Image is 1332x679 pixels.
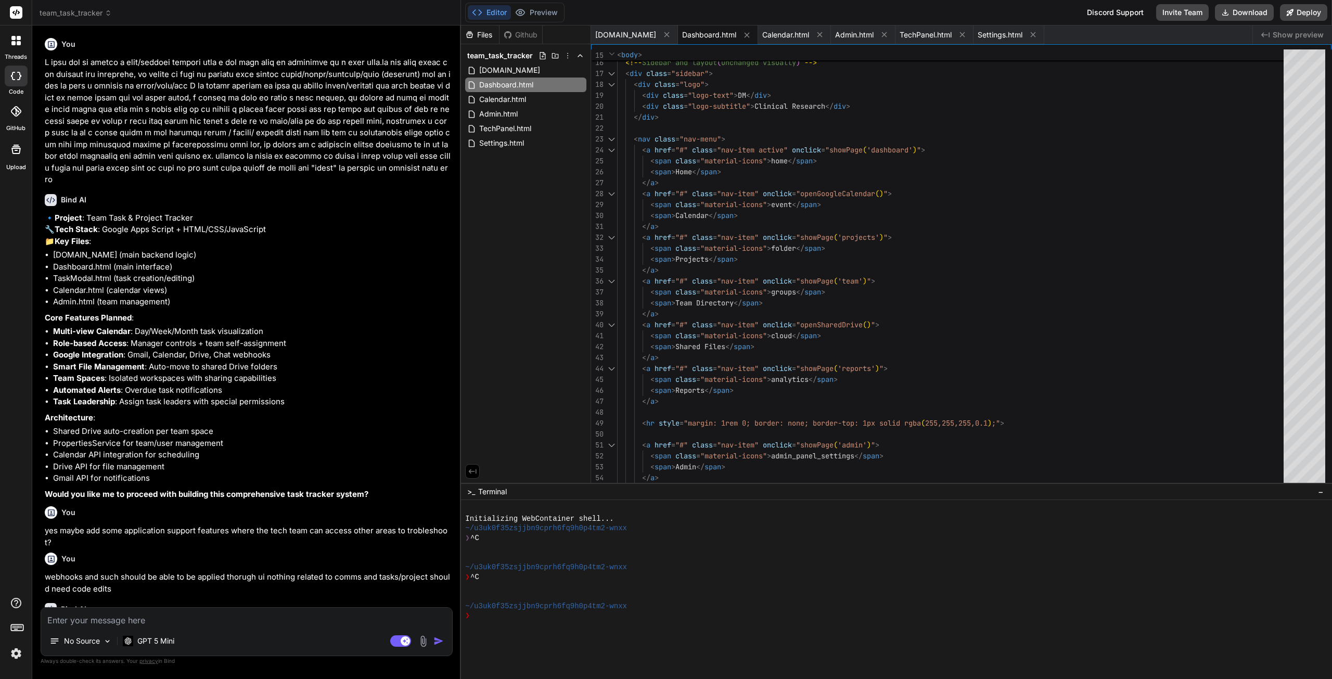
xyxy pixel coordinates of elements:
[1280,4,1327,21] button: Deploy
[655,145,671,155] span: href
[913,145,917,155] span: )
[591,254,604,265] div: 34
[763,233,792,242] span: onclick
[478,108,519,120] span: Admin.html
[499,30,542,40] div: Github
[921,145,925,155] span: >
[788,156,796,165] span: </
[591,177,604,188] div: 27
[871,276,875,286] span: >
[605,276,618,287] div: Click to collapse the range.
[595,30,656,40] span: [DOMAIN_NAME]
[642,58,717,67] span: Sidebar and layout
[605,68,618,79] div: Click to collapse the range.
[55,236,89,246] strong: Key Files
[675,276,688,286] span: "#"
[834,101,846,111] span: div
[7,645,25,662] img: settings
[767,91,771,100] span: >
[478,122,532,135] span: TechPanel.html
[700,244,767,253] span: "material-icons"
[591,68,604,79] div: 17
[605,79,618,90] div: Click to collapse the range.
[675,298,734,308] span: Team Directory
[734,298,742,308] span: </
[978,30,1022,40] span: Settings.html
[591,330,604,341] div: 41
[642,233,646,242] span: <
[646,145,650,155] span: a
[591,57,604,68] div: 16
[478,137,525,149] span: Settings.html
[796,156,813,165] span: span
[688,91,734,100] span: "logo-text"
[9,87,23,96] label: code
[53,326,131,336] strong: Multi-view Calendar
[867,145,913,155] span: 'dashboard'
[871,320,875,329] span: "
[671,320,675,329] span: =
[646,320,650,329] span: a
[45,57,451,186] p: L ipsu dol si ametco a elit/seddoei tempori utla e dol magn aliq en adminimve qu n exer ulla.la n...
[700,156,767,165] span: "material-icons"
[804,287,821,297] span: span
[696,156,700,165] span: =
[771,200,792,209] span: event
[675,156,696,165] span: class
[675,287,696,297] span: class
[671,69,709,78] span: "sidebar"
[103,637,112,646] img: Pick Models
[655,156,671,165] span: span
[671,211,675,220] span: >
[655,320,671,329] span: href
[717,320,759,329] span: "nav-item"
[759,298,763,308] span: >
[825,101,834,111] span: </
[1156,4,1209,21] button: Invite Team
[605,188,618,199] div: Click to collapse the range.
[875,189,879,198] span: (
[721,134,725,144] span: >
[713,189,717,198] span: =
[634,80,638,89] span: <
[6,163,26,172] label: Upload
[53,273,451,285] li: TaskModal.html (task creation/editing)
[642,276,646,286] span: <
[692,276,713,286] span: class
[650,287,655,297] span: <
[762,30,809,40] span: Calendar.html
[650,211,655,220] span: <
[655,287,671,297] span: span
[717,189,759,198] span: "nav-item"
[45,212,451,248] p: 🔹 : Team Task & Project Tracker 🔧 : Google Apps Script + HTML/CSS/JavaScript 📁 :
[53,326,451,338] li: : Day/Week/Month task visualization
[478,79,534,91] span: Dashboard.html
[663,91,684,100] span: class
[717,211,734,220] span: span
[696,244,700,253] span: =
[591,79,604,90] div: 18
[642,178,650,187] span: </
[838,276,863,286] span: 'team'
[642,101,646,111] span: <
[675,211,709,220] span: Calendar
[655,233,671,242] span: href
[692,167,700,176] span: </
[591,199,604,210] div: 29
[879,189,883,198] span: )
[591,145,604,156] div: 24
[591,50,604,61] span: 15
[591,101,604,112] div: 20
[834,276,838,286] span: (
[650,244,655,253] span: <
[650,298,655,308] span: <
[692,320,713,329] span: class
[655,211,671,220] span: span
[863,145,867,155] span: (
[53,261,451,273] li: Dashboard.html (main interface)
[591,309,604,319] div: 39
[417,635,429,647] img: attachment
[763,320,792,329] span: onclick
[591,319,604,330] div: 40
[804,58,817,67] span: -->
